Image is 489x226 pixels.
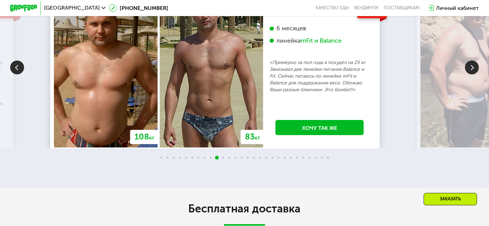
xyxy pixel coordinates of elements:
a: Хочу так же [276,120,364,135]
img: Slide left [10,61,24,75]
a: Вендинги [354,5,378,11]
span: кг [255,134,260,141]
span: [GEOGRAPHIC_DATA] [44,5,100,11]
a: Качество еды [316,5,349,11]
span: кг [149,134,154,141]
div: 83 [241,130,264,144]
img: Slide right [465,61,479,75]
div: Заказать [424,193,477,205]
a: [PHONE_NUMBER] [109,4,168,12]
div: 108 [130,130,159,144]
div: Личный кабинет [436,4,479,12]
div: 6 месяцев [270,24,369,32]
div: поставщикам [384,5,419,11]
div: mFit и Balance [300,37,342,45]
div: -25 [357,1,387,18]
p: «Примерно за пол года я похудел на 25 кг. Заказывал две линейки питания Balance и Fit. Сейчас пит... [270,59,369,93]
h2: Бесплатная доставка [54,202,435,215]
div: линейка [270,37,369,45]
